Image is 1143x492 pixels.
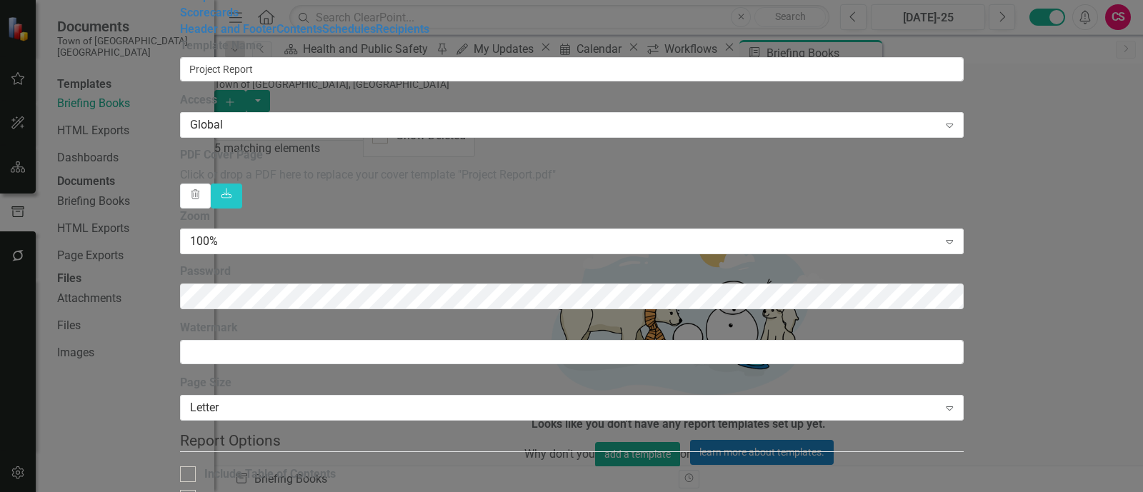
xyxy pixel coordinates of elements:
div: 100% [190,233,939,249]
label: Template Name [180,38,964,54]
a: Recipients [376,22,429,36]
div: Global [190,117,939,134]
label: Access [180,92,964,109]
label: Page Size [180,375,964,391]
div: Click or drop a PDF here to replace your cover template "Project Report.pdf" [180,167,964,184]
a: Header and Footer [180,22,276,36]
label: Password [180,263,964,280]
legend: Report Options [180,430,964,452]
div: Include Table of Contents [204,466,336,483]
a: Contents [276,22,322,36]
div: Letter [190,399,939,416]
label: PDF Cover Page [180,147,964,164]
a: Scorecards [180,6,239,19]
a: Schedules [322,22,376,36]
label: Watermark [180,320,964,336]
label: Zoom [180,209,964,225]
